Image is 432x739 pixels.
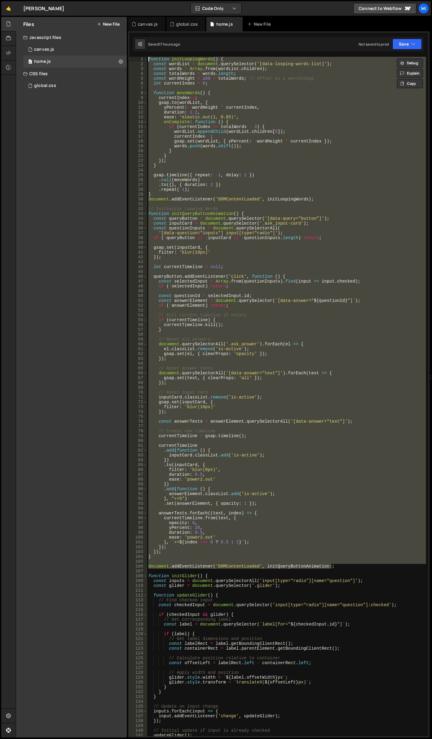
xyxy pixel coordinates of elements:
[129,163,147,168] div: 23
[129,149,147,153] div: 20
[129,192,147,197] div: 29
[129,651,147,656] div: 124
[129,627,147,632] div: 119
[418,3,429,14] a: Mi
[129,284,147,289] div: 48
[397,69,423,78] button: Explain
[129,81,147,86] div: 6
[129,202,147,206] div: 31
[129,462,147,467] div: 85
[129,221,147,226] div: 35
[129,414,147,419] div: 75
[34,47,54,52] div: canvas.js
[129,173,147,178] div: 25
[129,487,147,491] div: 90
[129,467,147,472] div: 86
[191,3,241,14] button: Code Only
[129,250,147,255] div: 41
[16,31,127,43] div: Javascript files
[129,728,147,733] div: 140
[353,3,416,14] a: Connect to Webflow
[129,327,147,332] div: 57
[129,86,147,91] div: 7
[129,337,147,342] div: 59
[129,303,147,308] div: 52
[129,670,147,675] div: 128
[28,60,32,65] span: 0
[129,366,147,371] div: 65
[176,21,198,27] div: global.css
[129,347,147,351] div: 61
[129,293,147,298] div: 50
[129,588,147,593] div: 111
[129,371,147,376] div: 66
[129,482,147,487] div: 89
[129,458,147,462] div: 84
[159,42,180,47] div: 17 hours ago
[129,583,147,588] div: 110
[129,115,147,120] div: 13
[129,549,147,554] div: 103
[129,472,147,477] div: 87
[247,21,273,27] div: New File
[129,332,147,337] div: 58
[129,496,147,501] div: 92
[129,429,147,433] div: 78
[129,656,147,661] div: 125
[359,42,389,47] div: Not saved to prod
[129,694,147,699] div: 133
[129,511,147,516] div: 95
[129,226,147,231] div: 36
[129,178,147,182] div: 26
[129,443,147,448] div: 81
[129,525,147,530] div: 98
[129,530,147,535] div: 99
[129,120,147,124] div: 14
[129,100,147,105] div: 10
[129,361,147,366] div: 64
[129,376,147,380] div: 67
[23,43,127,56] div: 16715/45727.js
[129,433,147,438] div: 79
[129,603,147,607] div: 114
[129,501,147,506] div: 93
[129,400,147,405] div: 72
[129,564,147,569] div: 106
[129,245,147,250] div: 40
[23,5,64,12] div: [PERSON_NAME]
[129,636,147,641] div: 121
[1,1,16,16] a: 🤙
[129,516,147,520] div: 96
[129,559,147,564] div: 105
[129,158,147,163] div: 22
[129,569,147,574] div: 107
[23,80,127,92] div: 16715/45692.css
[129,632,147,636] div: 120
[129,419,147,424] div: 76
[129,211,147,216] div: 33
[129,617,147,622] div: 117
[129,395,147,400] div: 71
[129,182,147,187] div: 27
[129,144,147,149] div: 19
[129,351,147,356] div: 62
[129,554,147,559] div: 104
[129,168,147,173] div: 24
[129,506,147,511] div: 94
[129,424,147,429] div: 77
[129,689,147,694] div: 132
[129,641,147,646] div: 122
[129,71,147,76] div: 4
[129,405,147,409] div: 73
[129,298,147,303] div: 51
[129,264,147,269] div: 44
[129,279,147,284] div: 47
[129,453,147,458] div: 83
[129,733,147,738] div: 141
[129,322,147,327] div: 56
[129,699,147,704] div: 134
[129,313,147,318] div: 54
[129,216,147,221] div: 34
[129,665,147,670] div: 127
